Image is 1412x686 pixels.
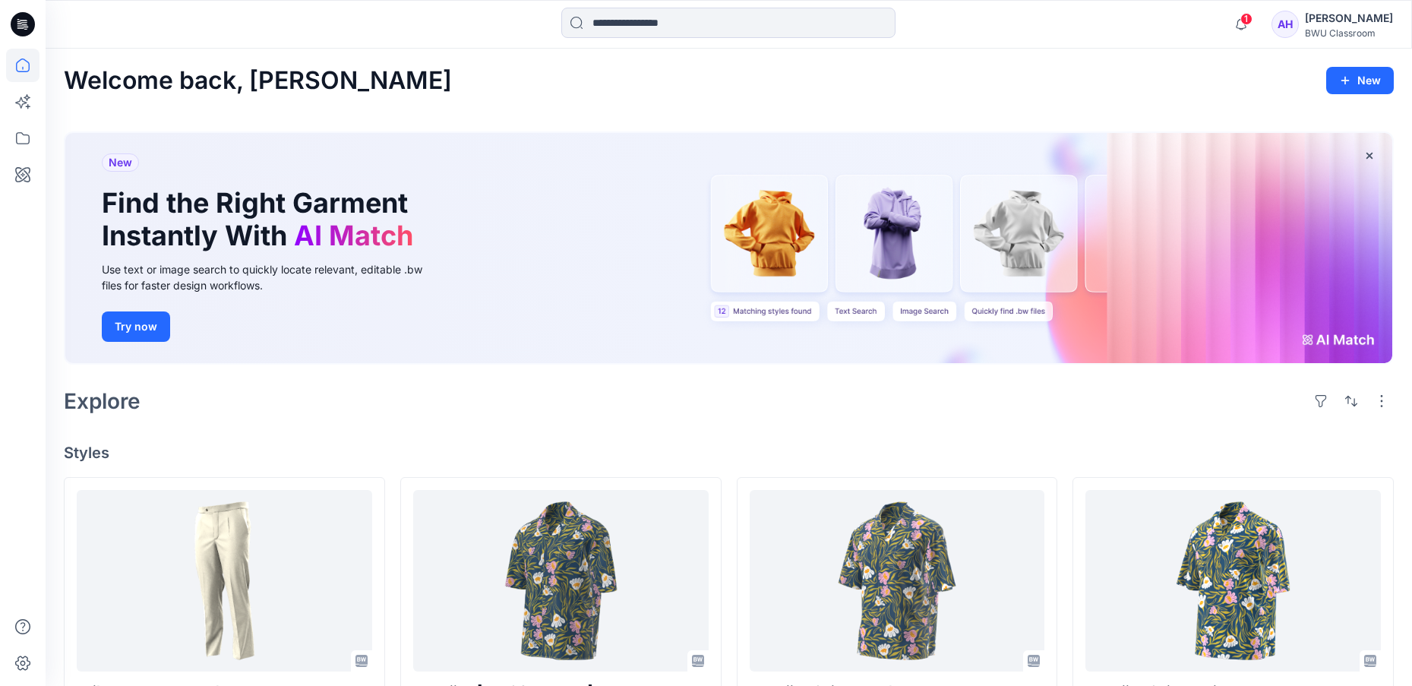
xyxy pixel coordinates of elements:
button: Try now [102,311,170,342]
div: Use text or image search to quickly locate relevant, editable .bw files for faster design workflows. [102,261,444,293]
h4: Styles [64,444,1394,462]
a: Hawaiian Shirt_Lisha Sanders [413,490,709,672]
a: Hawaiian Shirt_David Pradeep [1085,490,1381,672]
div: AH [1271,11,1299,38]
span: New [109,153,132,172]
button: New [1326,67,1394,94]
h2: Explore [64,389,141,413]
h2: Welcome back, [PERSON_NAME] [64,67,452,95]
div: [PERSON_NAME] [1305,9,1393,27]
a: Tailored Pants_UthpalaWeerakoon [77,490,372,672]
span: AI Match [294,219,413,252]
div: BWU Classroom [1305,27,1393,39]
span: 1 [1240,13,1252,25]
a: Hawaiian Shirt_UthpalaWeerakoon [750,490,1045,672]
h1: Find the Right Garment Instantly With [102,187,421,252]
